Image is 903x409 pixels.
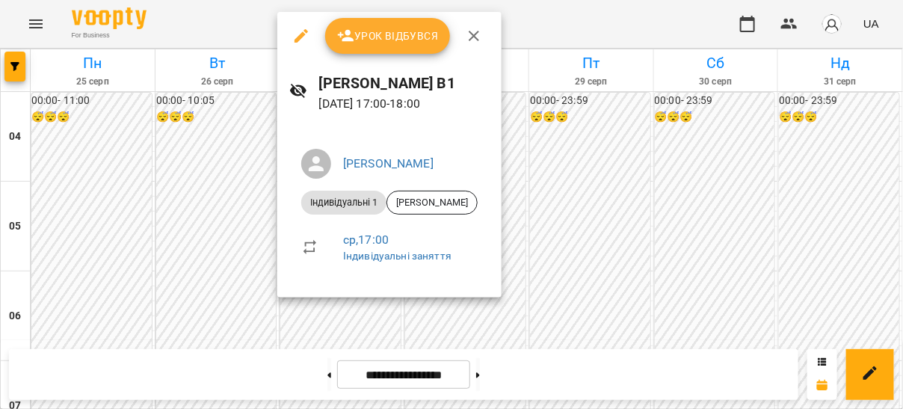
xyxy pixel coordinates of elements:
[325,18,451,54] button: Урок відбувся
[301,196,386,209] span: Індивідуальні 1
[386,191,478,215] div: [PERSON_NAME]
[337,27,439,45] span: Урок відбувся
[343,156,434,170] a: [PERSON_NAME]
[343,250,451,262] a: Індивідуальні заняття
[319,72,490,95] h6: [PERSON_NAME] В1
[343,233,389,247] a: ср , 17:00
[319,95,490,113] p: [DATE] 17:00 - 18:00
[387,196,477,209] span: [PERSON_NAME]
